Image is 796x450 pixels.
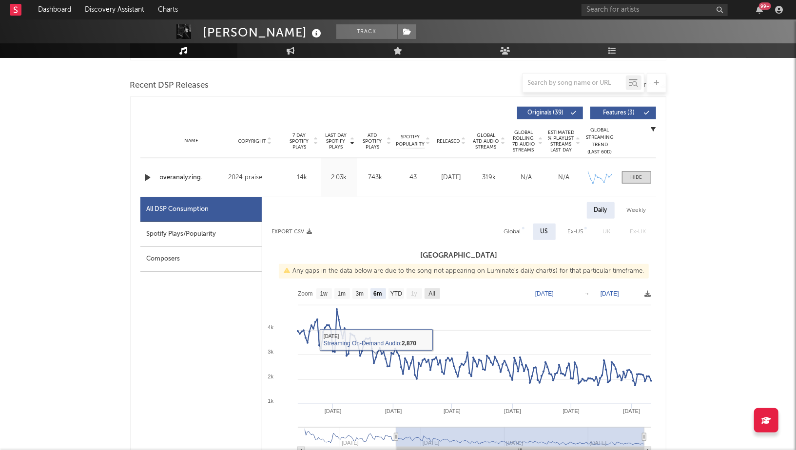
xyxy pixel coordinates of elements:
[568,226,583,238] div: Ex-US
[548,130,575,153] span: Estimated % Playlist Streams Last Day
[360,132,386,150] span: ATD Spotify Plays
[582,4,728,16] input: Search for artists
[601,290,619,297] text: [DATE]
[337,291,346,298] text: 1m
[396,173,430,183] div: 43
[396,133,425,148] span: Spotify Popularity
[324,408,341,414] text: [DATE]
[759,2,771,10] div: 99 +
[203,24,324,40] div: [PERSON_NAME]
[524,110,568,116] span: Originals ( 39 )
[268,374,273,379] text: 2k
[228,172,281,184] div: 2024 praise.
[238,138,266,144] span: Copyright
[590,107,656,119] button: Features(3)
[585,127,615,156] div: Global Streaming Trend (Last 60D)
[563,408,580,414] text: [DATE]
[140,222,262,247] div: Spotify Plays/Popularity
[510,130,537,153] span: Global Rolling 7D Audio Streams
[336,24,397,39] button: Track
[373,291,382,298] text: 6m
[584,290,590,297] text: →
[287,173,318,183] div: 14k
[390,291,402,298] text: YTD
[323,173,355,183] div: 2.03k
[510,173,543,183] div: N/A
[287,132,312,150] span: 7 Day Spotify Plays
[504,226,521,238] div: Global
[597,110,641,116] span: Features ( 3 )
[473,173,505,183] div: 319k
[623,408,640,414] text: [DATE]
[268,398,273,404] text: 1k
[160,173,224,183] a: overanalyzing.
[272,229,312,235] button: Export CSV
[411,291,417,298] text: 1y
[437,138,460,144] span: Released
[147,204,209,215] div: All DSP Consumption
[298,291,313,298] text: Zoom
[262,250,656,262] h3: [GEOGRAPHIC_DATA]
[268,349,273,355] text: 3k
[320,291,328,298] text: 1w
[504,408,521,414] text: [DATE]
[523,79,626,87] input: Search by song name or URL
[587,202,615,219] div: Daily
[140,247,262,272] div: Composers
[435,173,468,183] div: [DATE]
[428,291,435,298] text: All
[548,173,581,183] div: N/A
[756,6,763,14] button: 99+
[444,408,461,414] text: [DATE]
[140,197,262,222] div: All DSP Consumption
[268,324,273,330] text: 4k
[517,107,583,119] button: Originals(39)
[323,132,349,150] span: Last Day Spotify Plays
[279,264,649,279] div: Any gaps in the data below are due to the song not appearing on Luminate's daily chart(s) for tha...
[360,173,391,183] div: 743k
[541,226,548,238] div: US
[473,132,500,150] span: Global ATD Audio Streams
[160,137,224,145] div: Name
[535,290,554,297] text: [DATE]
[355,291,364,298] text: 3m
[620,202,654,219] div: Weekly
[385,408,402,414] text: [DATE]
